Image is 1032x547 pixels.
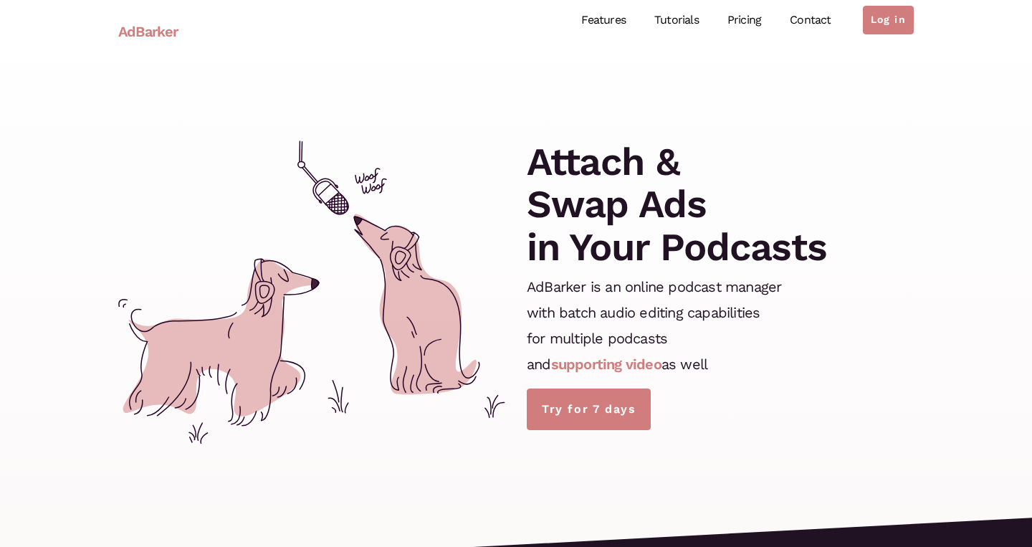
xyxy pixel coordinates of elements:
[551,356,661,373] a: supporting video
[527,141,827,268] h1: Attach & Swap Ads in Your Podcasts
[118,15,178,48] a: AdBarker
[527,274,781,377] p: AdBarker is an online podcast manager with batch audio editing capabilities for multiple podcasts...
[863,6,914,34] a: Log in
[118,141,505,444] img: cover.svg
[527,389,651,430] a: Try for 7 days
